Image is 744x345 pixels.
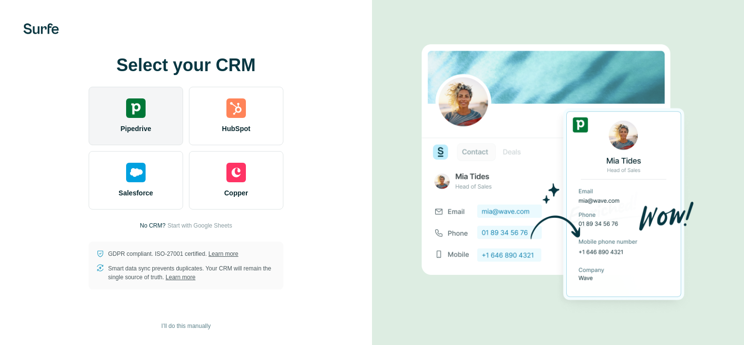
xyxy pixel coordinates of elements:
[89,56,283,75] h1: Select your CRM
[167,221,232,230] button: Start with Google Sheets
[108,264,276,282] p: Smart data sync prevents duplicates. Your CRM will remain the single source of truth.
[422,28,694,317] img: PIPEDRIVE image
[126,163,146,182] img: salesforce's logo
[208,250,238,257] a: Learn more
[161,322,210,330] span: I’ll do this manually
[126,98,146,118] img: pipedrive's logo
[166,274,195,281] a: Learn more
[226,163,246,182] img: copper's logo
[108,249,238,258] p: GDPR compliant. ISO-27001 certified.
[140,221,166,230] p: No CRM?
[154,319,217,333] button: I’ll do this manually
[23,23,59,34] img: Surfe's logo
[224,188,248,198] span: Copper
[119,188,153,198] span: Salesforce
[222,124,250,134] span: HubSpot
[120,124,151,134] span: Pipedrive
[226,98,246,118] img: hubspot's logo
